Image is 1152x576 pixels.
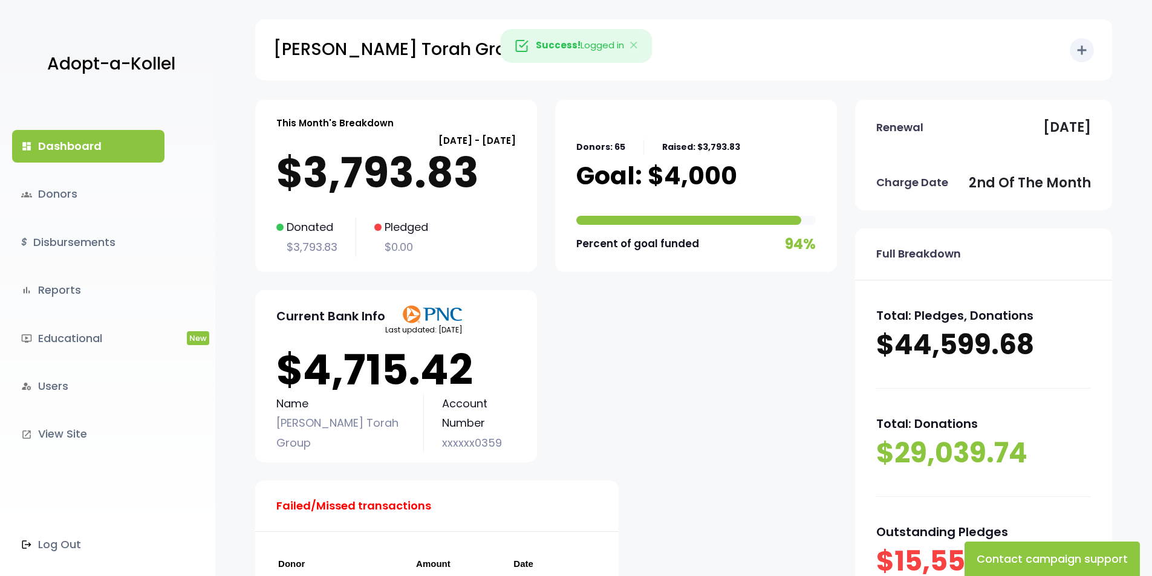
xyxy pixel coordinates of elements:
p: 94% [785,231,816,257]
span: New [187,331,209,345]
p: Name [276,394,405,413]
p: Renewal [876,118,923,137]
i: add [1075,43,1089,57]
a: ondemand_videoEducationalNew [12,322,164,355]
button: Contact campaign support [965,542,1140,576]
p: Total: Donations [876,413,1091,435]
p: [DATE] [1043,115,1091,140]
p: Percent of goal funded [576,235,699,253]
p: Pledged [374,218,428,237]
p: Current Bank Info [276,305,385,327]
button: Close [617,30,652,62]
p: Total: Pledges, Donations [876,305,1091,326]
i: ondemand_video [21,333,32,344]
p: Charge Date [876,173,948,192]
i: dashboard [21,141,32,152]
button: add [1070,38,1094,62]
p: 2nd of the month [969,171,1091,195]
span: groups [21,189,32,200]
img: PNClogo.svg [402,305,463,323]
div: Logged in [500,29,652,63]
i: launch [21,429,32,440]
p: Last updated: [DATE] [385,323,463,337]
a: launchView Site [12,418,164,450]
a: bar_chartReports [12,274,164,306]
p: [PERSON_NAME] Torah Group [276,413,405,453]
p: [DATE] - [DATE] [276,132,516,149]
i: manage_accounts [21,381,32,392]
p: Full Breakdown [876,244,961,264]
i: bar_chart [21,285,32,296]
p: Goal: $4,000 [576,161,737,191]
p: $29,039.74 [876,435,1091,472]
p: [PERSON_NAME] Torah Group [273,34,529,65]
p: $44,599.68 [876,326,1091,364]
a: dashboardDashboard [12,130,164,163]
strong: Success! [536,39,581,51]
a: groupsDonors [12,178,164,210]
p: xxxxxx0359 [442,433,516,453]
p: $3,793.83 [276,149,516,197]
p: Failed/Missed transactions [276,496,431,516]
p: This Month's Breakdown [276,115,394,131]
p: $4,715.42 [276,346,516,394]
p: Outstanding Pledges [876,521,1091,543]
a: Adopt-a-Kollel [41,35,175,94]
p: $0.00 [374,238,428,257]
p: Adopt-a-Kollel [47,49,175,79]
a: manage_accountsUsers [12,370,164,403]
i: $ [21,234,27,251]
a: Log Out [12,528,164,561]
p: Donated [276,218,337,237]
p: Donors: 65 [576,140,625,155]
a: $Disbursements [12,226,164,259]
p: Account Number [442,394,516,433]
p: $3,793.83 [276,238,337,257]
p: Raised: $3,793.83 [662,140,740,155]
